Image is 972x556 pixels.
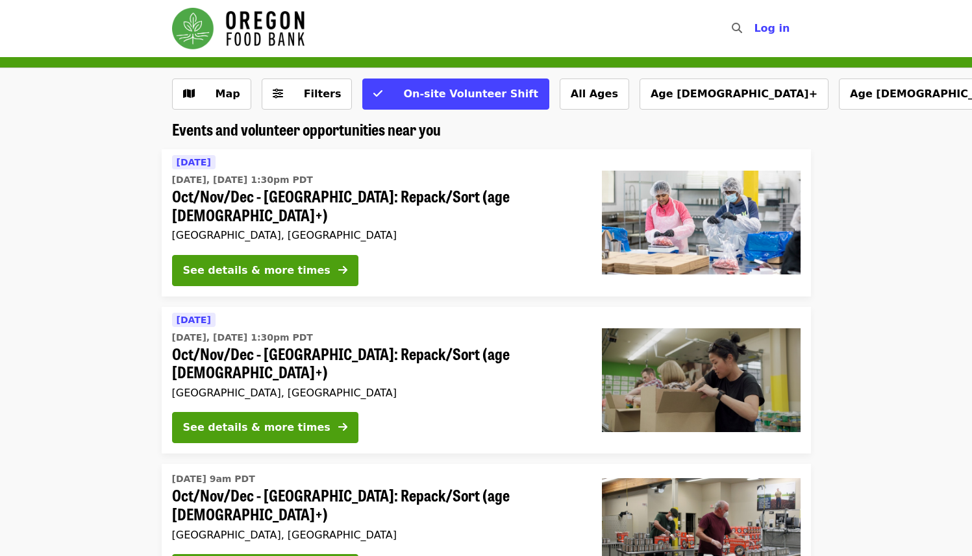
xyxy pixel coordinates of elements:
span: Filters [304,88,342,100]
span: Oct/Nov/Dec - [GEOGRAPHIC_DATA]: Repack/Sort (age [DEMOGRAPHIC_DATA]+) [172,187,581,224]
button: Show map view [172,79,251,110]
time: [DATE], [DATE] 1:30pm PDT [172,331,313,344]
button: Log in [743,16,800,42]
button: On-site Volunteer Shift [362,79,549,110]
span: [DATE] [177,157,211,167]
img: Oct/Nov/Dec - Portland: Repack/Sort (age 8+) organized by Oregon Food Bank [602,328,801,432]
i: check icon [373,88,382,100]
img: Oct/Nov/Dec - Beaverton: Repack/Sort (age 10+) organized by Oregon Food Bank [602,171,801,274]
button: Age [DEMOGRAPHIC_DATA]+ [640,79,829,110]
img: Oregon Food Bank - Home [172,8,305,49]
div: [GEOGRAPHIC_DATA], [GEOGRAPHIC_DATA] [172,387,581,399]
button: All Ages [560,79,629,110]
i: sliders-h icon [273,88,283,100]
div: See details & more times [183,420,330,435]
time: [DATE] 9am PDT [172,472,255,486]
span: On-site Volunteer Shift [403,88,538,100]
input: Search [750,13,760,44]
span: Log in [754,22,790,34]
time: [DATE], [DATE] 1:30pm PDT [172,173,313,187]
i: map icon [183,88,195,100]
div: [GEOGRAPHIC_DATA], [GEOGRAPHIC_DATA] [172,229,581,241]
button: See details & more times [172,255,358,286]
span: [DATE] [177,315,211,325]
button: See details & more times [172,412,358,443]
span: Oct/Nov/Dec - [GEOGRAPHIC_DATA]: Repack/Sort (age [DEMOGRAPHIC_DATA]+) [172,344,581,382]
a: See details for "Oct/Nov/Dec - Beaverton: Repack/Sort (age 10+)" [162,149,811,296]
button: Filters (0 selected) [262,79,353,110]
span: Map [216,88,240,100]
i: search icon [732,22,742,34]
a: See details for "Oct/Nov/Dec - Portland: Repack/Sort (age 8+)" [162,307,811,454]
i: arrow-right icon [338,264,347,276]
span: Events and volunteer opportunities near you [172,117,441,140]
span: Oct/Nov/Dec - [GEOGRAPHIC_DATA]: Repack/Sort (age [DEMOGRAPHIC_DATA]+) [172,486,581,524]
i: arrow-right icon [338,421,347,433]
div: [GEOGRAPHIC_DATA], [GEOGRAPHIC_DATA] [172,529,581,541]
div: See details & more times [183,263,330,278]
